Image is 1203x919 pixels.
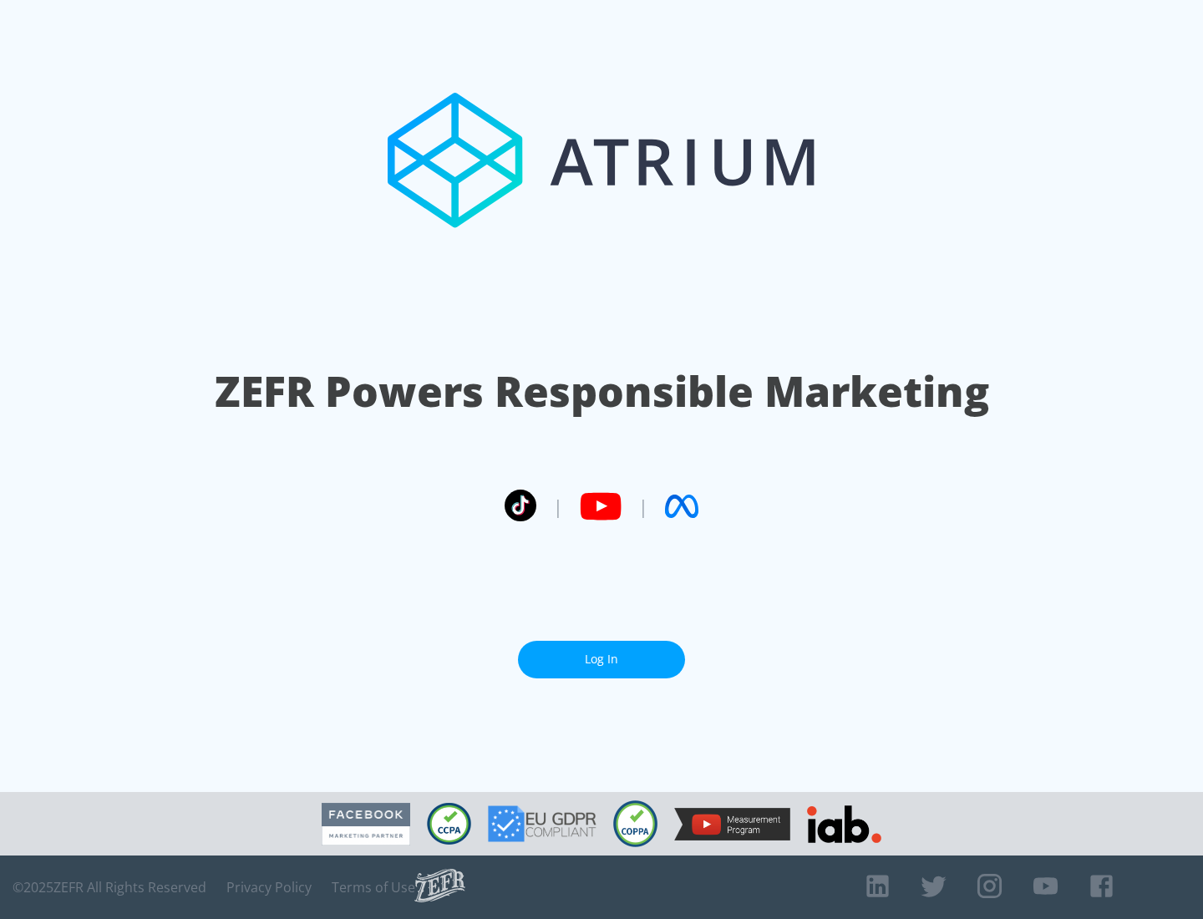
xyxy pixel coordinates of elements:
img: IAB [807,805,881,843]
img: CCPA Compliant [427,803,471,845]
h1: ZEFR Powers Responsible Marketing [215,363,989,420]
img: GDPR Compliant [488,805,596,842]
span: © 2025 ZEFR All Rights Reserved [13,879,206,896]
span: | [638,494,648,519]
img: COPPA Compliant [613,800,657,847]
a: Privacy Policy [226,879,312,896]
img: Facebook Marketing Partner [322,803,410,845]
span: | [553,494,563,519]
a: Terms of Use [332,879,415,896]
a: Log In [518,641,685,678]
img: YouTube Measurement Program [674,808,790,840]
